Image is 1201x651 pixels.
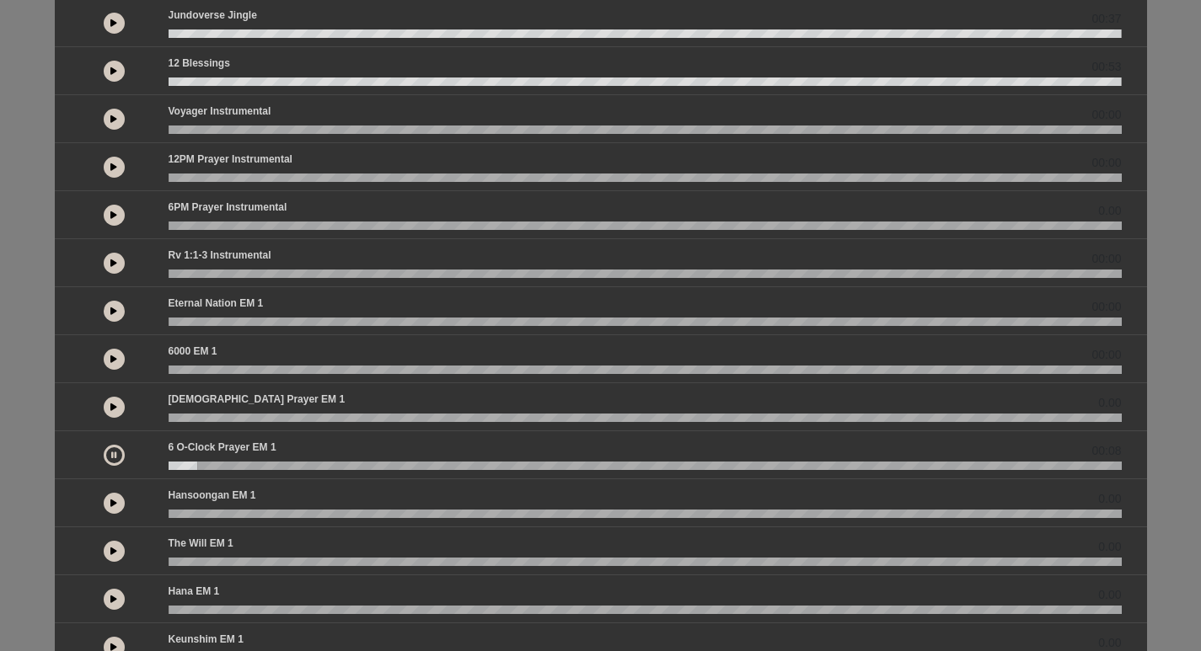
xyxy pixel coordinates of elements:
[1091,106,1121,124] span: 00:00
[1091,10,1121,28] span: 00:37
[169,104,271,119] p: Voyager Instrumental
[1091,154,1121,172] span: 00:00
[169,152,292,167] p: 12PM Prayer Instrumental
[1098,586,1121,604] span: 0.00
[1091,250,1121,268] span: 00:00
[169,440,276,455] p: 6 o-clock prayer EM 1
[169,392,346,407] p: [DEMOGRAPHIC_DATA] prayer EM 1
[1098,490,1121,508] span: 0.00
[169,488,256,503] p: Hansoongan EM 1
[169,632,244,647] p: Keunshim EM 1
[169,344,217,359] p: 6000 EM 1
[1098,202,1121,220] span: 0.00
[1098,394,1121,412] span: 0.00
[169,296,264,311] p: Eternal Nation EM 1
[169,536,233,551] p: The Will EM 1
[1091,58,1121,76] span: 00:53
[169,584,220,599] p: Hana EM 1
[1091,346,1121,364] span: 00:00
[1091,298,1121,316] span: 00:00
[1098,538,1121,556] span: 0.00
[169,56,230,71] p: 12 Blessings
[169,200,287,215] p: 6PM Prayer Instrumental
[169,248,271,263] p: Rv 1:1-3 Instrumental
[1091,442,1121,460] span: 00:08
[169,8,257,23] p: Jundoverse Jingle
